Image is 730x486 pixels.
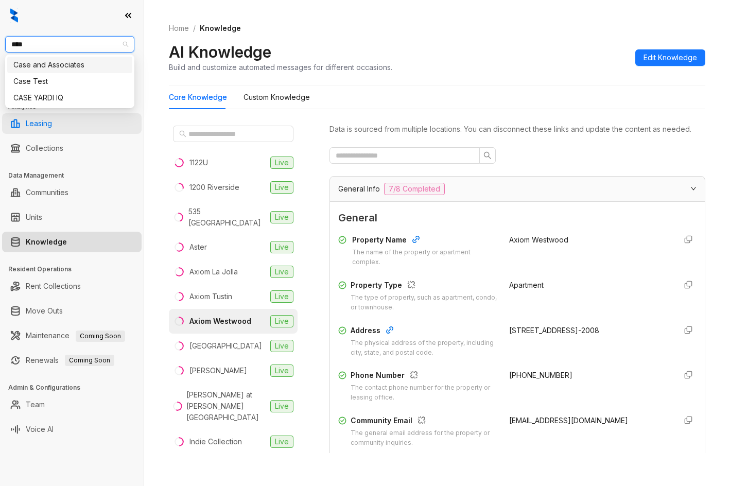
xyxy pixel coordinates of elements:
img: logo [10,8,18,23]
a: Units [26,207,42,228]
a: Team [26,394,45,415]
div: [PERSON_NAME] at [PERSON_NAME][GEOGRAPHIC_DATA] [186,389,266,423]
span: Axiom Westwood [509,235,568,244]
div: Property Type [351,280,497,293]
div: 535 [GEOGRAPHIC_DATA] [188,206,266,229]
div: General Info7/8 Completed [330,177,705,201]
a: RenewalsComing Soon [26,350,114,371]
span: Live [270,315,293,327]
div: Community Email [351,415,497,428]
li: Renewals [2,350,142,371]
div: CASE YARDI IQ [7,90,132,106]
a: Communities [26,182,68,203]
span: 7/8 Completed [384,183,445,195]
a: Collections [26,138,63,159]
span: Live [270,181,293,194]
div: [STREET_ADDRESS]-2008 [509,325,668,336]
span: [EMAIL_ADDRESS][DOMAIN_NAME] [509,416,628,425]
span: Live [270,400,293,412]
a: Move Outs [26,301,63,321]
span: Live [270,157,293,169]
li: / [193,23,196,34]
div: [PERSON_NAME] [189,365,247,376]
li: Team [2,394,142,415]
span: expanded [690,185,697,192]
span: Live [270,340,293,352]
li: Leasing [2,113,142,134]
li: Collections [2,138,142,159]
li: Knowledge [2,232,142,252]
div: Axiom Westwood [189,316,251,327]
span: Live [270,290,293,303]
div: [GEOGRAPHIC_DATA] [189,340,262,352]
div: CASE YARDI IQ [13,92,126,103]
span: [PHONE_NUMBER] [509,371,572,379]
h3: Resident Operations [8,265,144,274]
div: Indie Collection [189,436,242,447]
span: Live [270,241,293,253]
div: 1200 Riverside [189,182,239,193]
button: Edit Knowledge [635,49,705,66]
li: Maintenance [2,325,142,346]
li: Leads [2,69,142,90]
span: Knowledge [200,24,241,32]
span: Coming Soon [65,355,114,366]
span: Coming Soon [76,331,125,342]
a: Voice AI [26,419,54,440]
h3: Data Management [8,171,144,180]
a: Home [167,23,191,34]
div: 1122U [189,157,208,168]
div: The contact phone number for the property or leasing office. [351,383,497,403]
div: Address [351,325,497,338]
div: Aster [189,241,207,253]
div: Case Test [7,73,132,90]
li: Units [2,207,142,228]
span: search [483,151,492,160]
div: Case and Associates [13,59,126,71]
h2: AI Knowledge [169,42,271,62]
span: Live [270,266,293,278]
li: Communities [2,182,142,203]
div: Axiom La Jolla [189,266,238,277]
div: Build and customize automated messages for different occasions. [169,62,392,73]
span: General Info [338,183,380,195]
span: General [338,210,697,226]
div: Data is sourced from multiple locations. You can disconnect these links and update the content as... [329,124,705,135]
div: The type of property, such as apartment, condo, or townhouse. [351,293,497,313]
a: Leasing [26,113,52,134]
li: Voice AI [2,419,142,440]
div: Custom Knowledge [244,92,310,103]
a: Rent Collections [26,276,81,297]
div: The general email address for the property or community inquiries. [351,428,497,448]
div: The name of the property or apartment complex. [352,248,497,267]
div: Case Test [13,76,126,87]
div: Core Knowledge [169,92,227,103]
span: search [179,130,186,137]
a: Knowledge [26,232,67,252]
div: Case and Associates [7,57,132,73]
div: The physical address of the property, including city, state, and postal code. [351,338,497,358]
span: Live [270,364,293,377]
li: Rent Collections [2,276,142,297]
span: Apartment [509,281,544,289]
span: Edit Knowledge [644,52,697,63]
div: Property Name [352,234,497,248]
h3: Admin & Configurations [8,383,144,392]
li: Move Outs [2,301,142,321]
span: Live [270,211,293,223]
span: Live [270,436,293,448]
div: Phone Number [351,370,497,383]
div: Axiom Tustin [189,291,232,302]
